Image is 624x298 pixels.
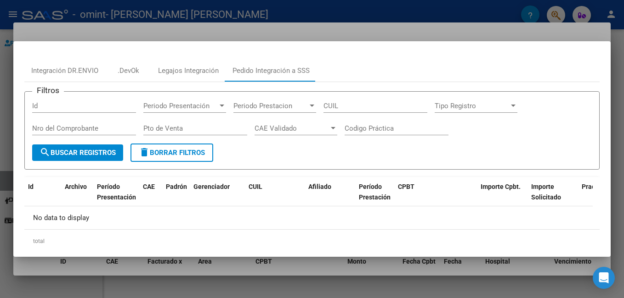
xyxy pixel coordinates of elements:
datatable-header-cell: Afiliado [305,177,355,217]
datatable-header-cell: Archivo [61,177,93,217]
span: Importe Cpbt. [481,183,521,190]
span: CAE Validado [255,124,329,132]
div: total [24,230,600,253]
span: Borrar Filtros [139,149,205,157]
span: Período Presentación [97,183,136,201]
div: No data to display [24,206,593,229]
div: Integración DR.ENVIO [31,66,98,76]
datatable-header-cell: Gerenciador [190,177,245,217]
div: Open Intercom Messenger [593,267,615,289]
span: Importe Solicitado [531,183,561,201]
datatable-header-cell: CPBT [394,177,477,217]
datatable-header-cell: Importe Solicitado [528,177,578,217]
button: Borrar Filtros [130,143,213,162]
div: Pedido Integración a SSS [233,66,310,76]
span: Tipo Registro [435,102,509,110]
datatable-header-cell: CUIL [245,177,305,217]
datatable-header-cell: Padrón [162,177,190,217]
span: Afiliado [308,183,331,190]
span: Gerenciador [193,183,230,190]
span: Id [28,183,34,190]
span: Periodo Presentación [143,102,218,110]
span: Archivo [65,183,87,190]
datatable-header-cell: Practica [578,177,610,217]
button: Buscar Registros [32,144,123,161]
span: Practica [582,183,606,190]
datatable-header-cell: Período Presentación [93,177,139,217]
span: Período Prestación [359,183,391,201]
span: Buscar Registros [40,149,116,157]
datatable-header-cell: Importe Cpbt. [477,177,528,217]
div: .DevOk [118,66,139,76]
span: Periodo Prestacion [233,102,308,110]
span: CUIL [249,183,262,190]
mat-icon: delete [139,147,150,158]
datatable-header-cell: Id [24,177,61,217]
span: CAE [143,183,155,190]
datatable-header-cell: CAE [139,177,162,217]
datatable-header-cell: Período Prestación [355,177,394,217]
span: CPBT [398,183,414,190]
mat-icon: search [40,147,51,158]
h3: Filtros [32,84,64,96]
div: Legajos Integración [158,66,219,76]
span: Padrón [166,183,187,190]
